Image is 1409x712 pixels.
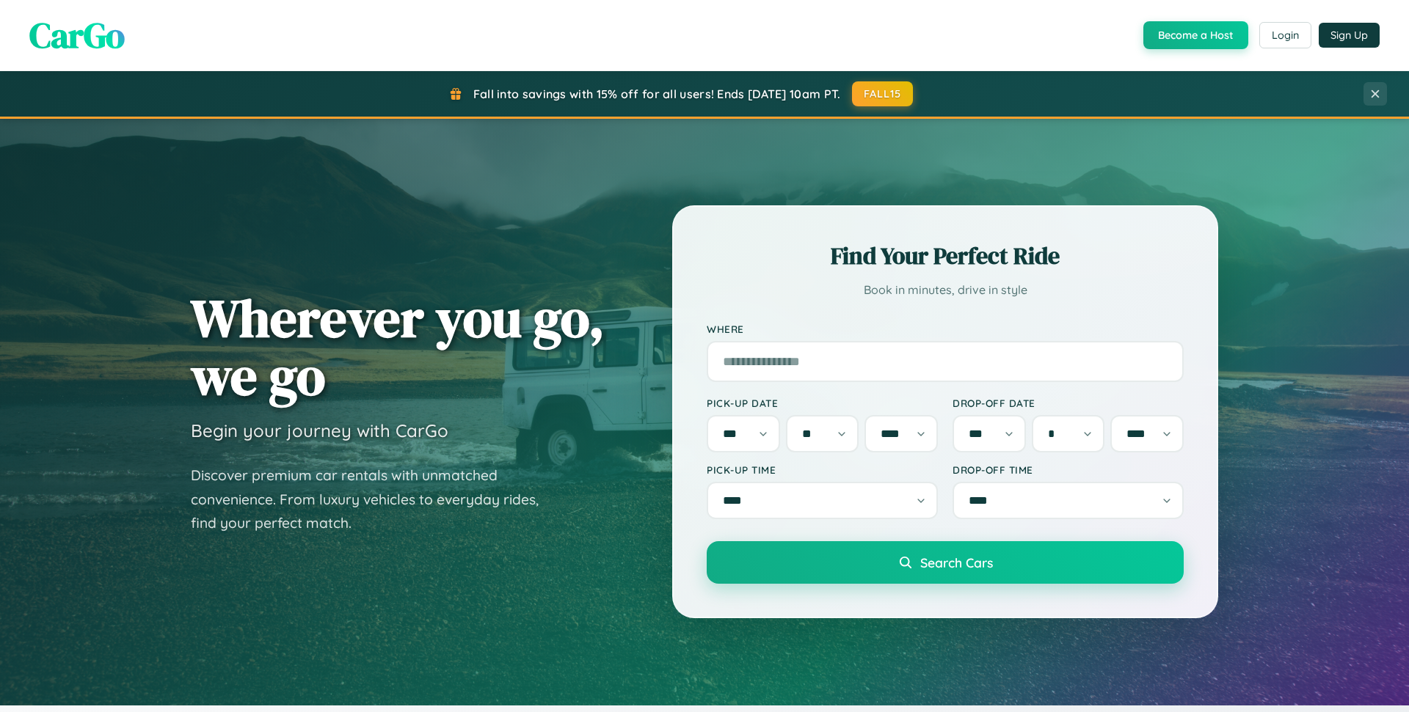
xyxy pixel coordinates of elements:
[707,397,938,409] label: Pick-up Date
[707,323,1184,335] label: Where
[707,463,938,476] label: Pick-up Time
[191,289,605,405] h1: Wherever you go, we go
[707,541,1184,584] button: Search Cars
[191,463,558,535] p: Discover premium car rentals with unmatched convenience. From luxury vehicles to everyday rides, ...
[1143,21,1248,49] button: Become a Host
[953,397,1184,409] label: Drop-off Date
[707,240,1184,272] h2: Find Your Perfect Ride
[191,419,448,441] h3: Begin your journey with CarGo
[953,463,1184,476] label: Drop-off Time
[852,81,914,106] button: FALL15
[29,11,125,59] span: CarGo
[707,279,1184,301] p: Book in minutes, drive in style
[920,554,993,570] span: Search Cars
[1259,22,1311,48] button: Login
[473,87,841,101] span: Fall into savings with 15% off for all users! Ends [DATE] 10am PT.
[1319,23,1380,48] button: Sign Up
